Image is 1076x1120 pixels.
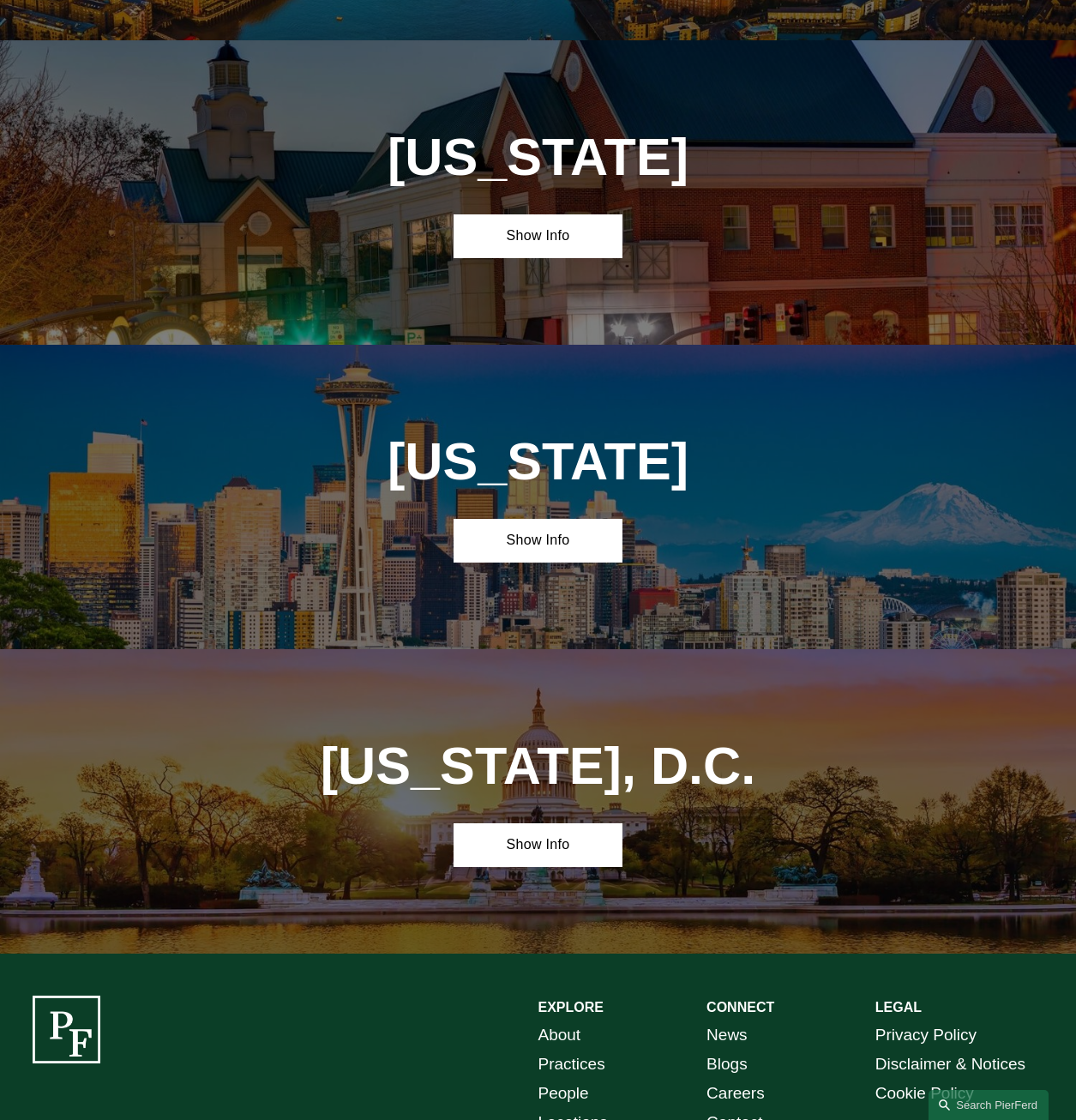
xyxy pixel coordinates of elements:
a: Privacy Policy [875,1021,977,1050]
a: Practices [538,1050,605,1079]
strong: CONNECT [706,1000,774,1015]
a: Show Info [454,823,622,867]
a: People [538,1079,589,1108]
a: Search this site [929,1090,1049,1120]
strong: LEGAL [875,1000,922,1015]
a: Blogs [706,1050,748,1079]
a: Careers [706,1079,765,1108]
a: News [706,1021,748,1050]
a: Show Info [454,214,622,258]
a: Cookie Policy [875,1079,974,1108]
h1: [US_STATE] [370,432,706,492]
a: About [538,1021,581,1050]
a: Disclaimer & Notices [875,1050,1025,1079]
a: Show Info [454,519,622,563]
h1: [US_STATE] [286,128,791,188]
strong: EXPLORE [538,1000,604,1015]
h1: [US_STATE], D.C. [286,737,791,797]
